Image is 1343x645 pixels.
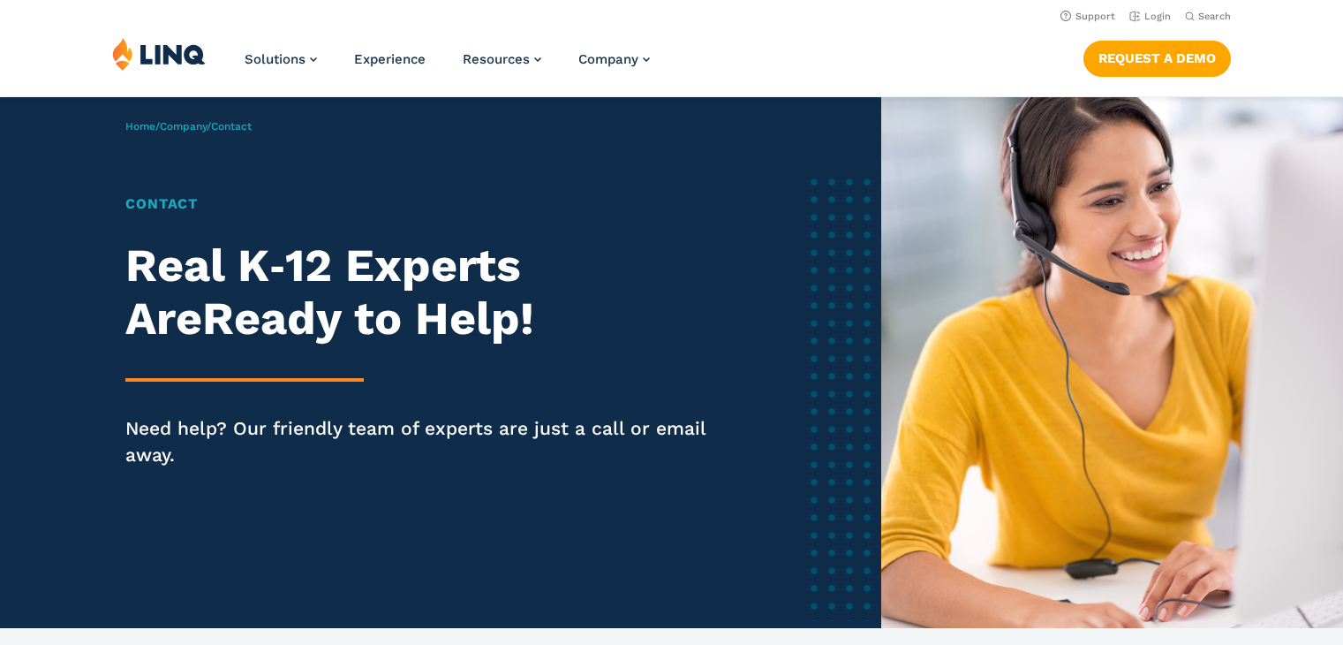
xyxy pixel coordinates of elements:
h2: Real K‑12 Experts Are [125,239,721,345]
span: Contact [211,120,252,133]
a: Home [125,120,155,133]
span: Solutions [245,51,306,67]
a: Company [578,51,650,67]
strong: Ready to Help! [202,292,534,345]
img: LINQ | K‑12 Software [112,37,206,71]
nav: Primary Navigation [245,37,650,95]
a: Support [1060,11,1115,22]
a: Company [160,120,207,133]
p: Need help? Our friendly team of experts are just a call or email away. [125,415,721,468]
a: Login [1129,11,1171,22]
span: Resources [463,51,530,67]
button: Open Search Bar [1185,10,1231,23]
a: Solutions [245,51,317,67]
span: / / [125,120,252,133]
img: Female software representative [881,97,1343,628]
span: Company [578,51,638,67]
a: Resources [463,51,541,67]
h1: Contact [125,193,721,215]
a: Experience [354,51,426,67]
nav: Button Navigation [1083,37,1231,76]
span: Search [1198,11,1231,22]
a: Request a Demo [1083,41,1231,76]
